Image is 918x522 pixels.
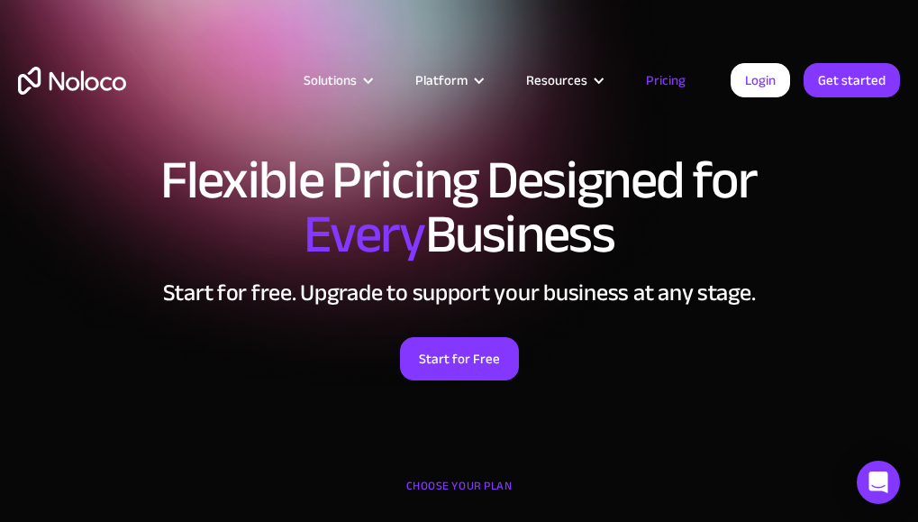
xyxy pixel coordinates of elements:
[504,69,623,92] div: Resources
[400,337,519,380] a: Start for Free
[804,63,900,97] a: Get started
[304,69,357,92] div: Solutions
[18,153,900,261] h1: Flexible Pricing Designed for Business
[857,461,900,504] div: Open Intercom Messenger
[18,279,900,307] h2: Start for free. Upgrade to support your business at any stage.
[18,472,900,517] div: CHOOSE YOUR PLAN
[304,184,425,285] span: Every
[731,63,790,97] a: Login
[623,69,708,92] a: Pricing
[526,69,587,92] div: Resources
[415,69,468,92] div: Platform
[281,69,393,92] div: Solutions
[393,69,504,92] div: Platform
[18,67,126,95] a: home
